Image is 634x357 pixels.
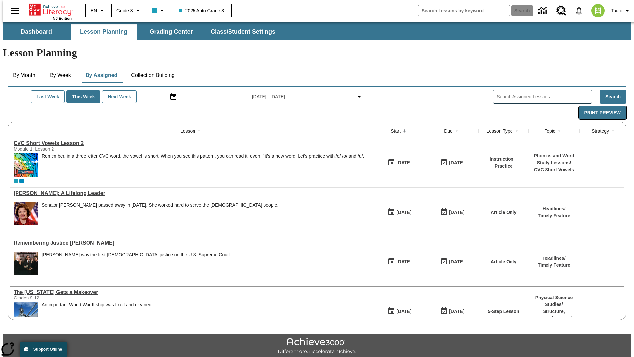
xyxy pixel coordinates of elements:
[538,205,570,212] p: Headlines /
[42,302,153,308] div: An important World War II ship was fixed and cleaned.
[418,5,510,16] input: search field
[438,256,467,268] button: 10/15/25: Last day the lesson can be accessed
[42,153,364,159] p: Remember, in a three letter CVC word, the vowel is short. When you see this pattern, you can read...
[391,128,401,134] div: Start
[14,289,370,295] div: The Missouri Gets a Makeover
[552,2,570,20] a: Resource Center, Will open in new tab
[385,206,414,218] button: 10/15/25: First time the lesson was available
[195,127,203,135] button: Sort
[532,308,576,329] p: Structure, Interactions, and Properties of Matter
[491,209,517,216] p: Article Only
[449,307,464,316] div: [DATE]
[14,240,370,246] a: Remembering Justice O'Connor, Lessons
[180,128,195,134] div: Lesson
[21,28,52,36] span: Dashboard
[44,67,77,83] button: By Week
[555,127,563,135] button: Sort
[482,156,525,170] p: Instruction + Practice
[14,289,370,295] a: The Missouri Gets a Makeover, Lessons
[14,146,113,152] div: Module 1: Lesson 2
[102,90,137,103] button: Next Week
[42,252,231,258] div: [PERSON_NAME] was the first [DEMOGRAPHIC_DATA] justice on the U.S. Supreme Court.
[138,24,204,40] button: Grading Center
[592,128,609,134] div: Strategy
[179,7,224,14] span: 2025 Auto Grade 3
[14,140,370,146] div: CVC Short Vowels Lesson 2
[600,90,626,104] button: Search
[14,295,113,300] div: Grades 9-12
[116,7,133,14] span: Grade 3
[19,179,24,183] span: OL 2025 Auto Grade 4
[14,240,370,246] div: Remembering Justice O'Connor
[71,24,137,40] button: Lesson Planning
[14,153,38,177] img: CVC Short Vowels Lesson 2.
[497,92,592,101] input: Search Assigned Lessons
[438,206,467,218] button: 10/15/25: Last day the lesson can be accessed
[14,140,370,146] a: CVC Short Vowels Lesson 2, Lessons
[14,179,18,183] span: Current Class
[449,208,464,217] div: [DATE]
[14,302,38,325] img: A group of people gather near the USS Missouri
[449,159,464,167] div: [DATE]
[205,24,281,40] button: Class/Student Settings
[396,307,411,316] div: [DATE]
[532,166,576,173] p: CVC Short Vowels
[80,28,127,36] span: Lesson Planning
[444,128,453,134] div: Due
[42,202,278,225] span: Senator Dianne Feinstein passed away in September 2023. She worked hard to serve the American peo...
[252,93,285,100] span: [DATE] - [DATE]
[532,152,576,166] p: Phonics and Word Study Lessons /
[545,128,555,134] div: Topic
[396,159,411,167] div: [DATE]
[66,90,100,103] button: This Week
[167,93,364,100] button: Select the date range menu item
[20,342,67,357] button: Support Offline
[491,258,517,265] p: Article Only
[513,127,521,135] button: Sort
[449,258,464,266] div: [DATE]
[14,190,370,196] div: Dianne Feinstein: A Lifelong Leader
[438,156,467,169] button: 10/15/25: Last day the lesson can be accessed
[3,47,631,59] h1: Lesson Planning
[385,256,414,268] button: 10/15/25: First time the lesson was available
[486,128,512,134] div: Lesson Type
[8,67,41,83] button: By Month
[42,252,231,275] div: Sandra Day O'Connor was the first female justice on the U.S. Supreme Court.
[3,24,69,40] button: Dashboard
[3,24,281,40] div: SubNavbar
[14,190,370,196] a: Dianne Feinstein: A Lifelong Leader, Lessons
[532,294,576,308] p: Physical Science Studies /
[609,5,634,17] button: Profile/Settings
[126,67,180,83] button: Collection Building
[14,252,38,275] img: Chief Justice Warren Burger, wearing a black robe, holds up his right hand and faces Sandra Day O...
[396,258,411,266] div: [DATE]
[42,202,278,208] div: Senator [PERSON_NAME] passed away in [DATE]. She worked hard to serve the [DEMOGRAPHIC_DATA] people.
[42,302,153,325] div: An important World War II ship was fixed and cleaned.
[31,90,65,103] button: Last Week
[149,28,193,36] span: Grading Center
[29,3,72,16] a: Home
[579,106,626,119] button: Print Preview
[401,127,408,135] button: Sort
[538,212,570,219] p: Timely Feature
[114,5,145,17] button: Grade: Grade 3, Select a grade
[609,127,617,135] button: Sort
[53,16,72,20] span: NJ Edition
[587,2,609,19] button: Select a new avatar
[149,5,169,17] button: Class color is light blue. Change class color
[385,156,414,169] button: 10/15/25: First time the lesson was available
[488,308,519,315] p: 5-Step Lesson
[591,4,605,17] img: avatar image
[438,305,467,318] button: 10/15/25: Last day the lesson can be accessed
[538,255,570,262] p: Headlines /
[33,347,62,352] span: Support Offline
[538,262,570,269] p: Timely Feature
[385,305,414,318] button: 10/15/25: First time the lesson was available
[5,1,25,20] button: Open side menu
[42,153,364,177] div: Remember, in a three letter CVC word, the vowel is short. When you see this pattern, you can read...
[611,7,622,14] span: Tauto
[453,127,461,135] button: Sort
[29,2,72,20] div: Home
